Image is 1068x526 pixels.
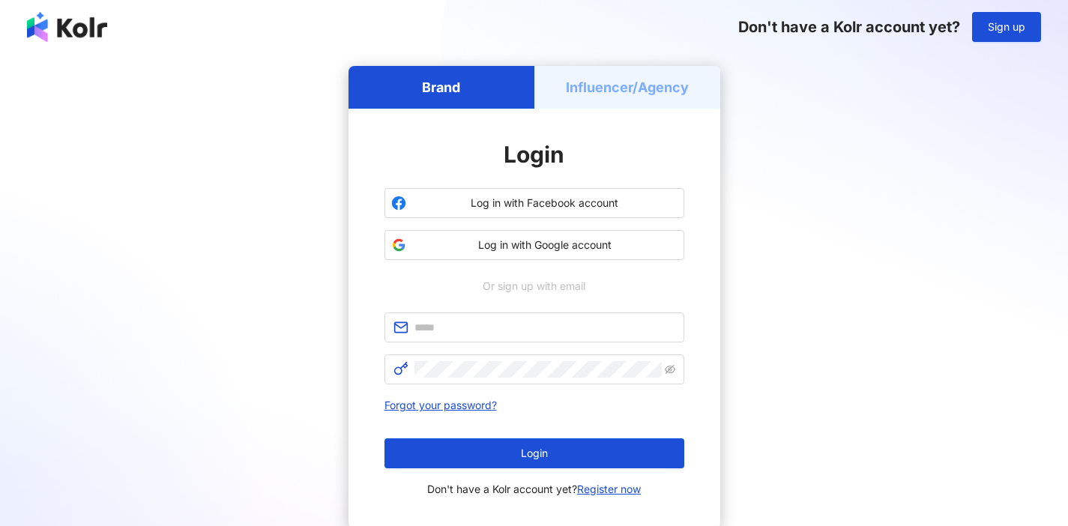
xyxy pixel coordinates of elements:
[472,278,596,294] span: Or sign up with email
[577,483,641,495] a: Register now
[384,438,684,468] button: Login
[427,480,641,498] span: Don't have a Kolr account yet?
[412,196,678,211] span: Log in with Facebook account
[566,78,689,97] h5: Influencer/Agency
[521,447,548,459] span: Login
[665,364,675,375] span: eye-invisible
[384,399,497,411] a: Forgot your password?
[384,230,684,260] button: Log in with Google account
[384,188,684,218] button: Log in with Facebook account
[738,18,960,36] span: Don't have a Kolr account yet?
[972,12,1041,42] button: Sign up
[27,12,107,42] img: logo
[412,238,678,253] span: Log in with Google account
[422,78,460,97] h5: Brand
[988,21,1025,33] span: Sign up
[504,141,564,168] span: Login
